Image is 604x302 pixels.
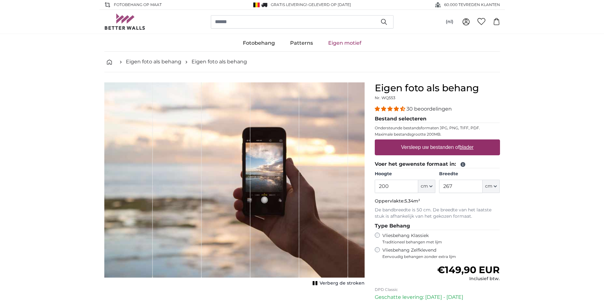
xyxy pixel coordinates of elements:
[406,106,452,112] span: 30 beoordelingen
[405,198,420,204] span: 5.34m²
[375,125,500,131] p: Ondersteunde bestandsformaten JPG, PNG, TIFF, PDF.
[375,171,435,177] label: Hoogte
[375,115,500,123] legend: Bestand selecteren
[382,233,488,245] label: Vliesbehang Klassiek
[192,58,247,66] a: Eigen foto als behang
[444,2,500,8] span: 60.000 TEVREDEN KLANTEN
[375,160,500,168] legend: Voer het gewenste formaat in:
[441,16,458,28] button: (nl)
[307,2,351,7] span: -
[437,276,500,282] div: Inclusief btw.
[283,35,321,51] a: Patterns
[375,95,395,100] span: Nr. WQ553
[126,58,181,66] a: Eigen foto als behang
[308,2,351,7] span: Geleverd op [DATE]
[375,293,500,301] p: Geschatte levering: [DATE] - [DATE]
[271,2,307,7] span: GRATIS levering!
[311,279,365,288] button: Verberg de stroken
[375,222,500,230] legend: Type Behang
[320,280,365,286] span: Verberg de stroken
[485,183,492,190] span: cm
[235,35,283,51] a: Fotobehang
[421,183,428,190] span: cm
[321,35,369,51] a: Eigen motief
[104,82,365,288] div: 1 of 1
[375,106,406,112] span: 4.33 stars
[104,52,500,72] nav: breadcrumbs
[382,240,488,245] span: Traditioneel behangen met lijm
[382,254,500,259] span: Eenvoudig behangen zonder extra lijm
[375,132,500,137] p: Maximale bestandsgrootte 200MB.
[375,207,500,220] p: De bandbreedte is 50 cm. De breedte van het laatste stuk is afhankelijk van het gekozen formaat.
[483,180,500,193] button: cm
[399,141,476,154] label: Versleep uw bestanden of
[459,145,473,150] u: blader
[418,180,435,193] button: cm
[104,14,146,30] img: Betterwalls
[114,2,162,8] span: FOTOBEHANG OP MAAT
[375,82,500,94] h1: Eigen foto als behang
[375,287,500,292] p: DPD Classic
[439,171,500,177] label: Breedte
[253,3,260,7] img: België
[437,264,500,276] span: €149,90 EUR
[375,198,500,204] p: Oppervlakte:
[382,247,500,259] label: Vliesbehang Zelfklevend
